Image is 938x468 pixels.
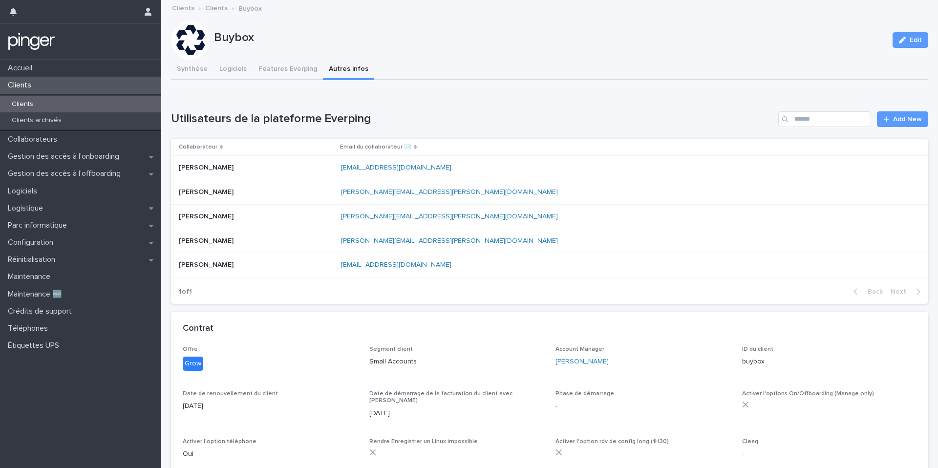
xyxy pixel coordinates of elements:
[4,100,41,108] p: Clients
[877,111,928,127] a: Add New
[171,204,928,229] tr: [PERSON_NAME][PERSON_NAME] [PERSON_NAME][EMAIL_ADDRESS][PERSON_NAME][DOMAIN_NAME]
[742,346,773,352] span: ID du client
[179,162,235,172] p: [PERSON_NAME]
[369,346,413,352] span: Segment client
[213,60,253,80] button: Logiciels
[369,439,478,445] span: Rendre Enregistrer un Linux impossible
[4,324,56,333] p: Téléphones
[4,272,58,281] p: Maintenance
[179,259,235,269] p: [PERSON_NAME]
[369,391,512,404] span: Date de démarrage de la facturation du client avec [PERSON_NAME]
[742,439,758,445] span: Cleaq
[742,449,917,459] p: -
[171,180,928,204] tr: [PERSON_NAME][PERSON_NAME] [PERSON_NAME][EMAIL_ADDRESS][PERSON_NAME][DOMAIN_NAME]
[4,81,39,90] p: Clients
[4,152,127,161] p: Gestion des accès à l’onboarding
[4,290,70,299] p: Maintenance 🆕
[4,238,61,247] p: Configuration
[171,156,928,180] tr: [PERSON_NAME][PERSON_NAME] [EMAIL_ADDRESS][DOMAIN_NAME]
[183,357,203,371] div: Grow
[172,2,194,13] a: Clients
[341,189,558,195] a: [PERSON_NAME][EMAIL_ADDRESS][PERSON_NAME][DOMAIN_NAME]
[4,255,63,264] p: Réinitialisation
[183,323,213,334] h2: Contrat
[742,391,874,397] span: Activer l'options On/Offboarding (Manage only)
[183,401,358,411] p: [DATE]
[179,142,217,152] p: Collaborateur
[862,288,883,295] span: Back
[341,237,558,244] a: [PERSON_NAME][EMAIL_ADDRESS][PERSON_NAME][DOMAIN_NAME]
[4,169,128,178] p: Gestion des accès à l’offboarding
[171,112,774,126] h1: Utilisateurs de la plateforme Everping
[555,391,614,397] span: Phase de démarrage
[891,288,912,295] span: Next
[4,187,45,196] p: Logiciels
[341,164,451,171] a: [EMAIL_ADDRESS][DOMAIN_NAME]
[4,116,69,125] p: Clients archivés
[555,346,604,352] span: Account Manager
[4,307,80,316] p: Crédits de support
[778,111,871,127] input: Search
[4,204,51,213] p: Logistique
[555,357,609,367] a: [PERSON_NAME]
[341,261,451,268] a: [EMAIL_ADDRESS][DOMAIN_NAME]
[341,213,558,220] a: [PERSON_NAME][EMAIL_ADDRESS][PERSON_NAME][DOMAIN_NAME]
[4,341,67,350] p: Étiquettes UPS
[183,391,278,397] span: Date de renouvellement du client
[205,2,228,13] a: Clients
[171,229,928,253] tr: [PERSON_NAME][PERSON_NAME] [PERSON_NAME][EMAIL_ADDRESS][PERSON_NAME][DOMAIN_NAME]
[183,439,256,445] span: Activer l'option téléphone
[887,287,928,296] button: Next
[171,280,200,304] p: 1 of 1
[369,408,544,419] p: [DATE]
[323,60,374,80] button: Autres infos
[340,142,411,152] p: Email du collaborateur ✉️
[171,60,213,80] button: Synthèse
[183,449,358,459] p: Oui
[214,31,885,45] p: Buybox
[171,253,928,277] tr: [PERSON_NAME][PERSON_NAME] [EMAIL_ADDRESS][DOMAIN_NAME]
[179,211,235,221] p: [PERSON_NAME]
[238,2,262,13] p: Buybox
[846,287,887,296] button: Back
[4,64,40,73] p: Accueil
[742,357,917,367] p: buybox
[253,60,323,80] button: Features Everping
[8,32,55,51] img: mTgBEunGTSyRkCgitkcU
[555,401,730,411] p: -
[183,346,198,352] span: Offre
[893,32,928,48] button: Edit
[179,235,235,245] p: [PERSON_NAME]
[369,357,544,367] p: Small Accounts
[555,439,669,445] span: Activer l'option rdv de config long (1H30)
[893,116,922,123] span: Add New
[179,186,235,196] p: [PERSON_NAME]
[4,221,75,230] p: Parc informatique
[4,135,65,144] p: Collaborateurs
[910,37,922,43] span: Edit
